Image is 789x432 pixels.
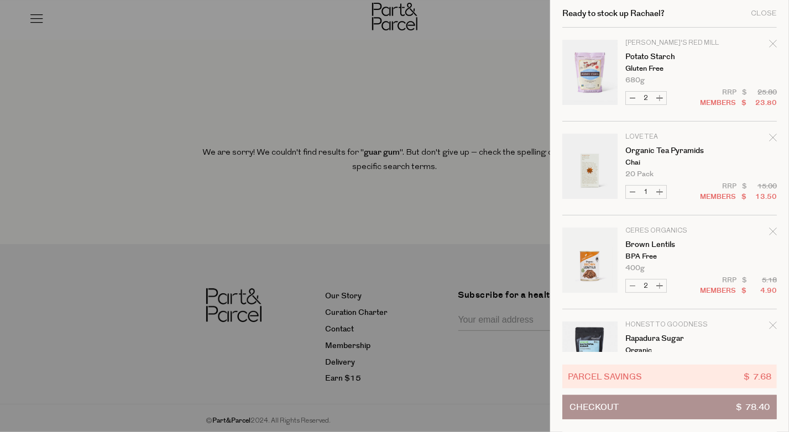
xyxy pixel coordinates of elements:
[769,320,777,335] div: Remove Rapadura Sugar
[625,65,711,72] p: Gluten Free
[625,134,711,140] p: Love Tea
[625,228,711,234] p: Ceres Organics
[625,253,711,260] p: BPA Free
[751,10,777,17] div: Close
[562,9,665,18] h2: Ready to stock up Rachael?
[625,147,711,155] a: Organic Tea Pyramids
[625,265,645,272] span: 400g
[625,335,711,343] a: Rapadura Sugar
[625,53,711,61] a: Potato Starch
[769,226,777,241] div: Remove Brown Lentils
[625,77,645,84] span: 680g
[769,38,777,53] div: Remove Potato Starch
[625,171,654,178] span: 20 pack
[625,241,711,249] a: Brown Lentils
[639,280,653,292] input: QTY Brown Lentils
[769,132,777,147] div: Remove Organic Tea Pyramids
[744,370,771,383] span: $ 7.68
[736,396,770,419] span: $ 78.40
[625,159,711,166] p: Chai
[625,40,711,46] p: [PERSON_NAME]'s Red Mill
[569,396,619,419] span: Checkout
[562,395,777,419] button: Checkout$ 78.40
[625,347,711,354] p: Organic
[568,370,642,383] span: Parcel Savings
[625,322,711,328] p: Honest to Goodness
[639,186,653,198] input: QTY Organic Tea Pyramids
[639,92,653,104] input: QTY Potato Starch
